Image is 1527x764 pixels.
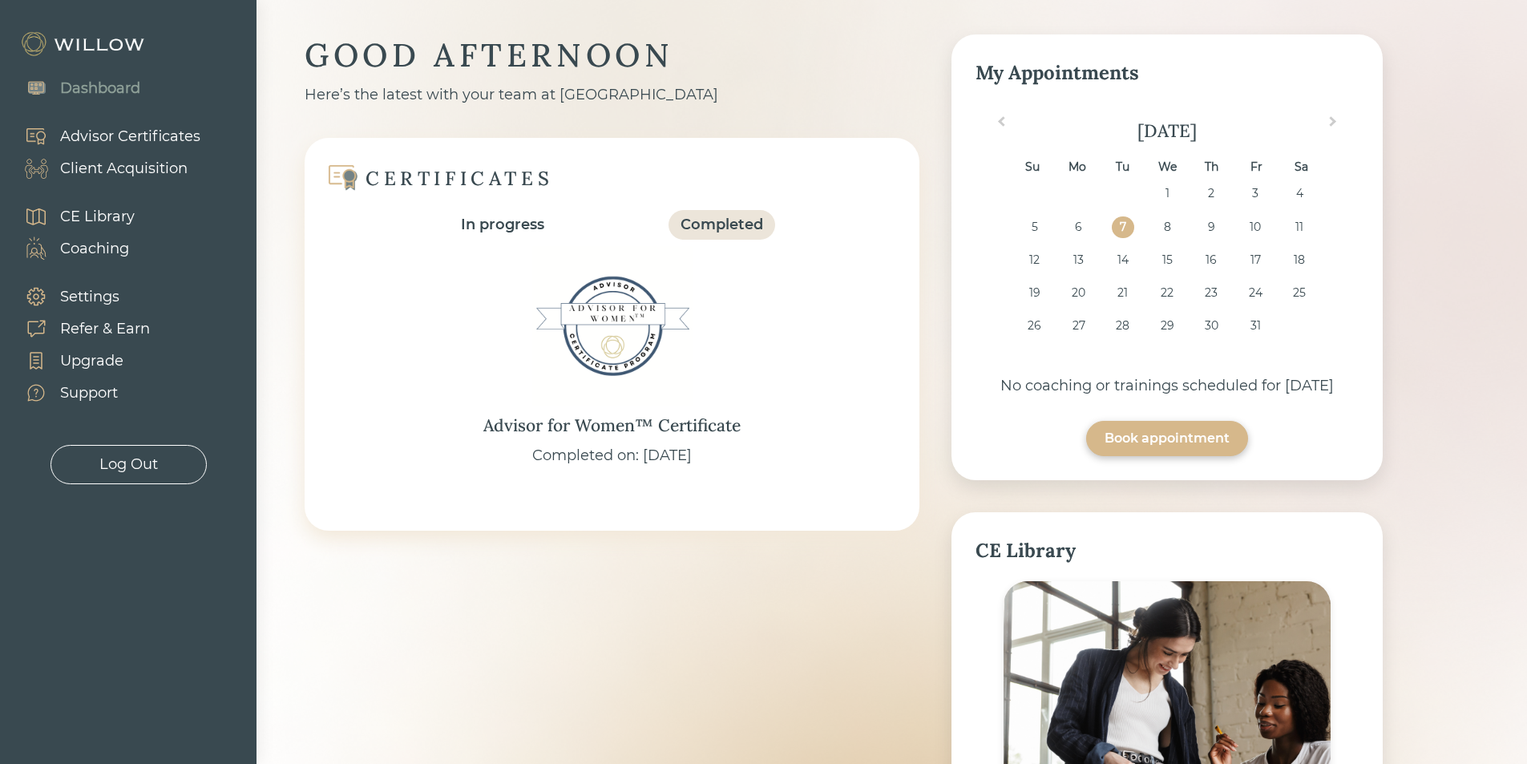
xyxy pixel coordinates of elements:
[1156,216,1178,238] div: Choose Wednesday, October 8th, 2025
[1289,183,1311,204] div: Choose Saturday, October 4th, 2025
[60,78,140,99] div: Dashboard
[305,34,919,76] div: GOOD AFTERNOON
[60,350,123,372] div: Upgrade
[305,84,919,106] div: Here’s the latest with your team at [GEOGRAPHIC_DATA]
[1201,156,1222,178] div: Th
[1024,249,1045,271] div: Choose Sunday, October 12th, 2025
[1156,282,1178,304] div: Choose Wednesday, October 22nd, 2025
[366,166,553,191] div: CERTIFICATES
[1201,216,1222,238] div: Choose Thursday, October 9th, 2025
[483,413,741,439] div: Advisor for Women™ Certificate
[1289,216,1311,238] div: Choose Saturday, October 11th, 2025
[1105,429,1230,448] div: Book appointment
[1245,183,1266,204] div: Choose Friday, October 3rd, 2025
[60,318,150,340] div: Refer & Earn
[1246,156,1267,178] div: Fr
[8,120,200,152] a: Advisor Certificates
[532,445,692,467] div: Completed on: [DATE]
[1245,249,1266,271] div: Choose Friday, October 17th, 2025
[980,183,1353,348] div: month 2025-10
[60,158,188,180] div: Client Acquisition
[1022,156,1044,178] div: Su
[1289,282,1311,304] div: Choose Saturday, October 25th, 2025
[1201,183,1222,204] div: Choose Thursday, October 2nd, 2025
[1245,282,1266,304] div: Choose Friday, October 24th, 2025
[1068,282,1089,304] div: Choose Monday, October 20th, 2025
[987,113,1012,139] button: Previous Month
[1156,249,1178,271] div: Choose Wednesday, October 15th, 2025
[8,72,140,104] a: Dashboard
[1156,183,1178,204] div: Choose Wednesday, October 1st, 2025
[1068,249,1089,271] div: Choose Monday, October 13th, 2025
[1067,156,1089,178] div: Mo
[1156,315,1178,337] div: Choose Wednesday, October 29th, 2025
[1245,315,1266,337] div: Choose Friday, October 31st, 2025
[8,281,150,313] a: Settings
[532,246,693,406] img: Advisor for Women™ Certificate Badge
[1112,315,1133,337] div: Choose Tuesday, October 28th, 2025
[1289,249,1311,271] div: Choose Saturday, October 18th, 2025
[1245,216,1266,238] div: Choose Friday, October 10th, 2025
[1291,156,1312,178] div: Sa
[461,214,544,236] div: In progress
[8,200,135,232] a: CE Library
[8,345,150,377] a: Upgrade
[1112,249,1133,271] div: Choose Tuesday, October 14th, 2025
[1068,315,1089,337] div: Choose Monday, October 27th, 2025
[1322,113,1347,139] button: Next Month
[60,382,118,404] div: Support
[976,59,1359,87] div: My Appointments
[60,286,119,308] div: Settings
[1201,315,1222,337] div: Choose Thursday, October 30th, 2025
[1024,315,1045,337] div: Choose Sunday, October 26th, 2025
[60,238,129,260] div: Coaching
[8,232,135,265] a: Coaching
[1201,282,1222,304] div: Choose Thursday, October 23rd, 2025
[1024,282,1045,304] div: Choose Sunday, October 19th, 2025
[1112,156,1133,178] div: Tu
[60,126,200,148] div: Advisor Certificates
[1068,216,1089,238] div: Choose Monday, October 6th, 2025
[60,206,135,228] div: CE Library
[976,118,1359,144] div: [DATE]
[1112,282,1133,304] div: Choose Tuesday, October 21st, 2025
[99,454,158,475] div: Log Out
[1112,216,1133,238] div: Choose Tuesday, October 7th, 2025
[1156,156,1178,178] div: We
[1201,249,1222,271] div: Choose Thursday, October 16th, 2025
[20,31,148,57] img: Willow
[1024,216,1045,238] div: Choose Sunday, October 5th, 2025
[681,214,763,236] div: Completed
[976,375,1359,397] div: No coaching or trainings scheduled for [DATE]
[976,536,1359,565] div: CE Library
[8,313,150,345] a: Refer & Earn
[8,152,200,184] a: Client Acquisition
